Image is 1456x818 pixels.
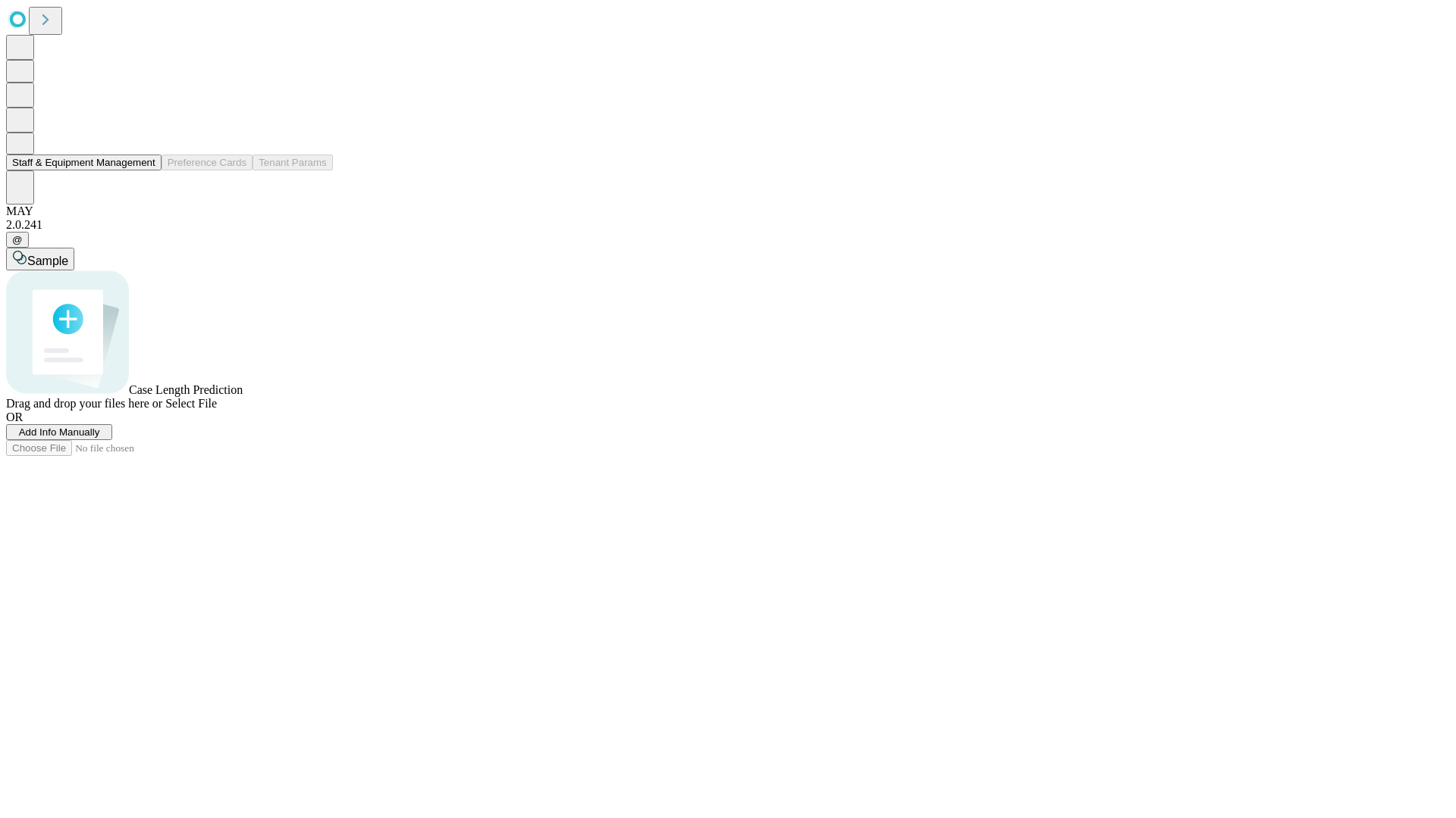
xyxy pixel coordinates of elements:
button: @ [6,232,29,248]
span: @ [12,234,23,245]
button: Staff & Equipment Management [6,155,162,170]
button: Preference Cards [162,155,253,170]
span: Drag and drop your files here or [6,397,162,410]
span: Case Length Prediction [129,383,243,396]
span: Sample [27,254,68,267]
div: 2.0.241 [6,218,1450,232]
span: OR [6,411,23,423]
button: Add Info Manually [6,424,112,440]
button: Sample [6,248,74,270]
div: MAY [6,204,1450,218]
button: Tenant Params [253,155,333,170]
span: Select File [165,397,217,410]
span: Add Info Manually [19,426,100,438]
